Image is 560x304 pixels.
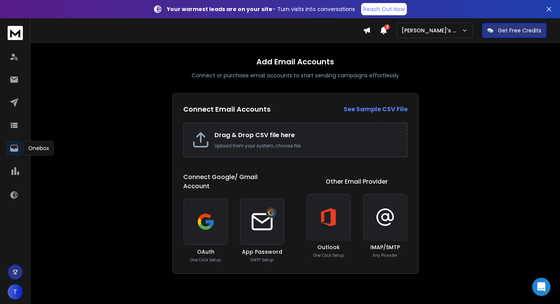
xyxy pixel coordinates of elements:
[183,104,270,115] h2: Connect Email Accounts
[197,248,214,256] h3: OAuth
[192,72,399,79] p: Connect or purchase email accounts to start sending campaigns effortlessly
[190,257,221,263] p: One Click Setup
[8,26,23,40] img: logo
[8,284,23,299] button: T
[370,243,400,251] h3: IMAP/SMTP
[498,27,541,34] p: Get Free Credits
[256,56,334,67] h1: Add Email Accounts
[384,24,390,30] span: 2
[23,141,54,155] div: Onebox
[167,5,355,13] p: – Turn visits into conversations
[532,278,550,296] div: Open Intercom Messenger
[363,5,405,13] p: Reach Out Now
[482,23,547,38] button: Get Free Credits
[326,177,388,186] h1: Other Email Provider
[344,105,408,114] a: See Sample CSV File
[214,131,399,140] h2: Drag & Drop CSV file here
[373,253,397,258] p: Any Provider
[214,143,399,149] p: Upload from your system, choose file
[313,253,344,258] p: One Click Setup
[250,257,274,263] p: SMTP Setup
[242,248,282,256] h3: App Password
[402,27,462,34] p: [PERSON_NAME]'s Agency
[344,105,408,114] strong: See Sample CSV File
[183,173,285,191] h1: Connect Google/ Gmail Account
[167,5,272,13] strong: Your warmest leads are on your site
[317,243,340,251] h3: Outlook
[361,3,407,15] a: Reach Out Now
